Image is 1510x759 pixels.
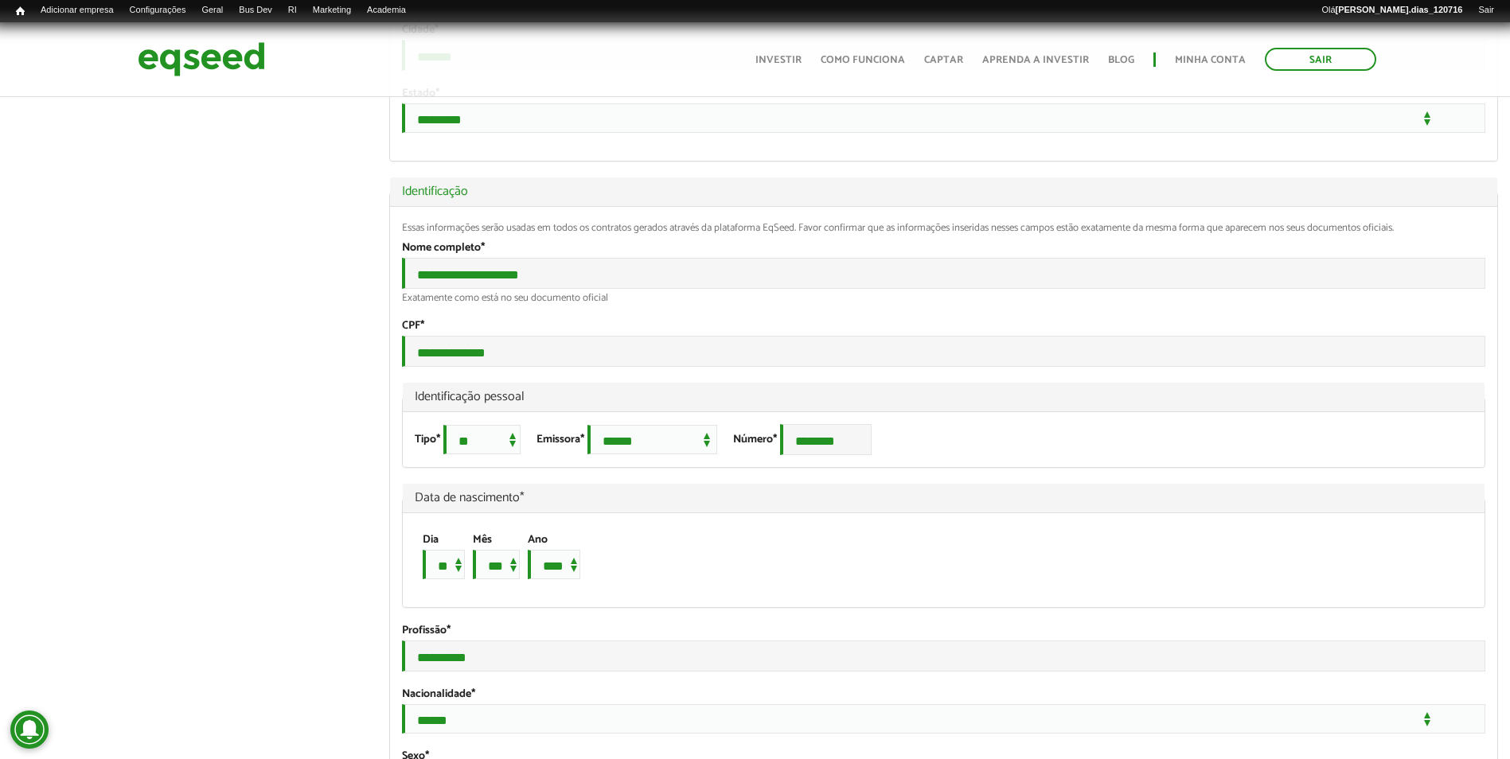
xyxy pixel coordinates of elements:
[536,434,584,446] label: Emissora
[1313,4,1470,17] a: Olá[PERSON_NAME].dias_120716
[473,535,492,546] label: Mês
[280,4,305,17] a: RI
[1175,55,1246,65] a: Minha conta
[193,4,231,17] a: Geral
[1108,55,1134,65] a: Blog
[402,223,1485,233] div: Essas informações serão usadas em todos os contratos gerados através da plataforma EqSeed. Favor ...
[33,4,122,17] a: Adicionar empresa
[8,4,33,19] a: Início
[16,6,25,17] span: Início
[528,535,548,546] label: Ano
[402,625,451,636] label: Profissão
[305,4,359,17] a: Marketing
[821,55,905,65] a: Como funciona
[415,391,1473,403] span: Identificação pessoal
[402,185,1485,198] a: Identificação
[755,55,802,65] a: Investir
[402,689,475,700] label: Nacionalidade
[402,243,485,254] label: Nome completo
[402,293,1485,303] div: Exatamente como está no seu documento oficial
[415,492,1473,504] span: Data de nascimento
[415,434,440,446] label: Tipo
[447,621,451,640] span: Este campo é obrigatório.
[1470,4,1502,17] a: Sair
[481,239,485,257] span: Este campo é obrigatório.
[1265,48,1376,71] a: Sair
[402,88,439,99] label: Estado
[924,55,963,65] a: Captar
[420,317,424,335] span: Este campo é obrigatório.
[231,4,280,17] a: Bus Dev
[402,321,424,332] label: CPF
[580,430,584,449] span: Este campo é obrigatório.
[359,4,414,17] a: Academia
[982,55,1089,65] a: Aprenda a investir
[471,685,475,703] span: Este campo é obrigatório.
[1336,5,1463,14] strong: [PERSON_NAME].dias_120716
[733,434,777,446] label: Número
[423,535,439,546] label: Dia
[122,4,194,17] a: Configurações
[520,487,525,508] span: Este campo é obrigatório.
[138,38,265,80] img: EqSeed
[436,430,440,449] span: Este campo é obrigatório.
[773,430,777,449] span: Este campo é obrigatório.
